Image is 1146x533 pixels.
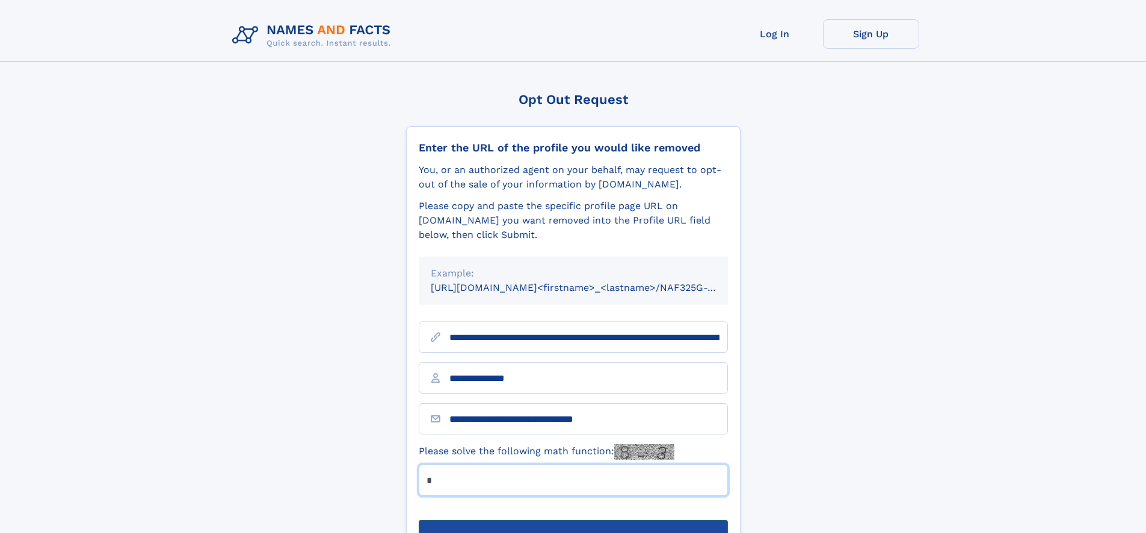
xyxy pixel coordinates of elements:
[823,19,919,49] a: Sign Up
[431,282,751,293] small: [URL][DOMAIN_NAME]<firstname>_<lastname>/NAF325G-xxxxxxxx
[727,19,823,49] a: Log In
[419,444,674,460] label: Please solve the following math function:
[419,199,728,242] div: Please copy and paste the specific profile page URL on [DOMAIN_NAME] you want removed into the Pr...
[419,141,728,154] div: Enter the URL of the profile you would like removed
[406,92,741,107] div: Opt Out Request
[227,19,401,52] img: Logo Names and Facts
[431,266,716,281] div: Example:
[419,163,728,192] div: You, or an authorized agent on your behalf, may request to opt-out of the sale of your informatio...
